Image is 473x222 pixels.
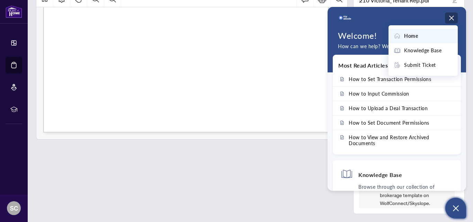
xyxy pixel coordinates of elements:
[445,198,466,219] button: Open asap
[404,61,436,69] span: Submit Ticket
[349,120,429,126] span: How to Set Document Permissions
[358,183,453,198] p: Browse through our collection of articles, user guides and FAQs.
[333,116,461,130] a: How to Set Document Permissions
[404,47,441,54] span: Knowledge Base
[338,30,456,41] h1: Welcome!
[349,91,409,97] span: How to Input Commission
[349,105,428,111] span: How to Upload a Deal Transaction
[333,160,461,205] div: Knowledge BaseBrowse through our collection of articles, user guides and FAQs.
[338,11,352,25] img: logo
[349,134,453,146] span: How to View and Restore Archived Documents
[10,203,18,213] span: SC
[338,11,352,25] span: Company logo
[404,32,418,40] span: Home
[338,43,456,50] p: How can we help? We are here to support you.
[333,72,461,86] a: How to Set Transaction Permissions
[333,130,461,150] a: How to View and Restore Archived Documents
[333,87,461,101] a: How to Input Commission
[333,101,461,115] a: How to Upload a Deal Transaction
[358,171,402,178] h4: Knowledge Base
[447,15,456,21] div: Modules Menu
[6,5,22,18] img: logo
[349,76,431,82] span: How to Set Transaction Permissions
